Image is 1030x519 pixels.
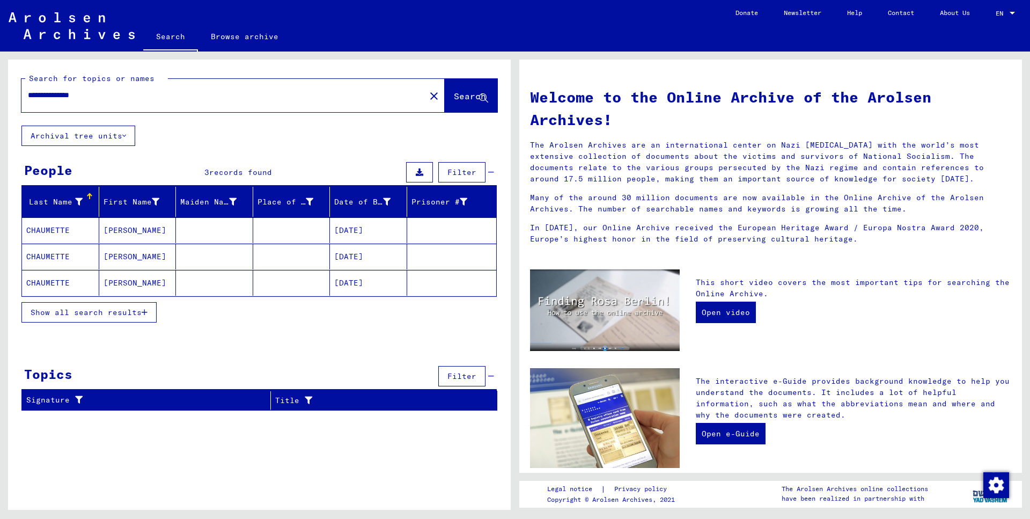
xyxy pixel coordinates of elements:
[996,9,1003,17] mat-select-trigger: EN
[26,193,99,210] div: Last Name
[24,364,72,384] div: Topics
[447,371,476,381] span: Filter
[696,277,1011,299] p: This short video covers the most important tips for searching the Online Archive.
[423,85,445,106] button: Clear
[180,193,253,210] div: Maiden Name
[530,140,1011,185] p: The Arolsen Archives are an international center on Nazi [MEDICAL_DATA] with the world’s most ext...
[454,91,486,101] span: Search
[447,167,476,177] span: Filter
[547,495,680,505] p: Copyright © Arolsen Archives, 2021
[330,187,407,217] mat-header-cell: Date of Birth
[530,368,680,468] img: eguide.jpg
[180,196,237,208] div: Maiden Name
[26,196,83,208] div: Last Name
[104,193,176,210] div: First Name
[99,244,176,269] mat-cell: [PERSON_NAME]
[530,269,680,351] img: video.jpg
[275,392,484,409] div: Title
[22,217,99,243] mat-cell: CHAUMETTE
[176,187,253,217] mat-header-cell: Maiden Name
[782,484,928,494] p: The Arolsen Archives online collections
[411,193,484,210] div: Prisoner #
[696,376,1011,421] p: The interactive e-Guide provides background knowledge to help you understand the documents. It in...
[970,480,1011,507] img: yv_logo.png
[9,12,135,39] img: Arolsen_neg.svg
[445,79,497,112] button: Search
[209,167,272,177] span: records found
[606,484,680,495] a: Privacy policy
[275,395,470,406] div: Title
[257,193,330,210] div: Place of Birth
[530,86,1011,131] h1: Welcome to the Online Archive of the Arolsen Archives!
[547,484,680,495] div: |
[104,196,160,208] div: First Name
[21,302,157,323] button: Show all search results
[547,484,601,495] a: Legal notice
[407,187,497,217] mat-header-cell: Prisoner #
[696,423,766,444] a: Open e-Guide
[530,192,1011,215] p: Many of the around 30 million documents are now available in the Online Archive of the Arolsen Ar...
[330,217,407,243] mat-cell: [DATE]
[983,472,1009,498] img: Zustimmung ändern
[99,217,176,243] mat-cell: [PERSON_NAME]
[330,270,407,296] mat-cell: [DATE]
[21,126,135,146] button: Archival tree units
[24,160,72,180] div: People
[204,167,209,177] span: 3
[438,162,485,182] button: Filter
[22,270,99,296] mat-cell: CHAUMETTE
[29,74,154,83] mat-label: Search for topics or names
[530,222,1011,245] p: In [DATE], our Online Archive received the European Heritage Award / Europa Nostra Award 2020, Eu...
[438,366,485,386] button: Filter
[253,187,330,217] mat-header-cell: Place of Birth
[26,392,270,409] div: Signature
[257,196,314,208] div: Place of Birth
[782,494,928,503] p: have been realized in partnership with
[330,244,407,269] mat-cell: [DATE]
[99,270,176,296] mat-cell: [PERSON_NAME]
[334,193,407,210] div: Date of Birth
[696,302,756,323] a: Open video
[22,187,99,217] mat-header-cell: Last Name
[428,90,440,103] mat-icon: close
[22,244,99,269] mat-cell: CHAUMETTE
[198,24,291,49] a: Browse archive
[31,308,142,317] span: Show all search results
[26,394,257,406] div: Signature
[411,196,468,208] div: Prisoner #
[143,24,198,52] a: Search
[334,196,391,208] div: Date of Birth
[99,187,176,217] mat-header-cell: First Name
